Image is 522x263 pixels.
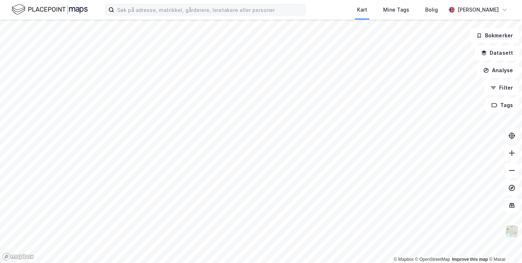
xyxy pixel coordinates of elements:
input: Søk på adresse, matrikkel, gårdeiere, leietakere eller personer [114,4,306,15]
iframe: Chat Widget [486,228,522,263]
a: Improve this map [452,257,488,262]
div: Mine Tags [383,5,409,14]
div: Kart [357,5,367,14]
div: Bolig [425,5,438,14]
a: OpenStreetMap [415,257,450,262]
button: Bokmerker [470,28,519,43]
a: Mapbox homepage [2,252,34,261]
a: Mapbox [394,257,414,262]
img: logo.f888ab2527a4732fd821a326f86c7f29.svg [12,3,88,16]
img: Z [505,225,519,238]
button: Analyse [477,63,519,78]
button: Datasett [475,46,519,60]
div: [PERSON_NAME] [457,5,499,14]
button: Filter [484,81,519,95]
button: Tags [485,98,519,112]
